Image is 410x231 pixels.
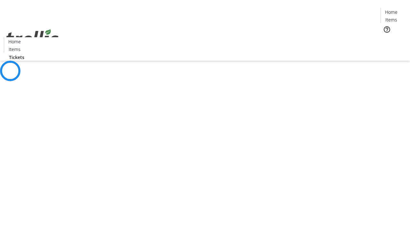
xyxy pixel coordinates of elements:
button: Help [381,23,393,36]
a: Tickets [381,37,406,44]
a: Home [381,9,401,15]
span: Home [8,38,21,45]
span: Items [385,16,397,23]
img: Orient E2E Organization ZwS7lenqNW's Logo [4,22,61,54]
span: Tickets [386,37,401,44]
span: Items [9,46,20,53]
a: Home [4,38,25,45]
a: Tickets [4,54,29,61]
span: Tickets [9,54,24,61]
a: Items [4,46,25,53]
span: Home [385,9,398,15]
a: Items [381,16,401,23]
